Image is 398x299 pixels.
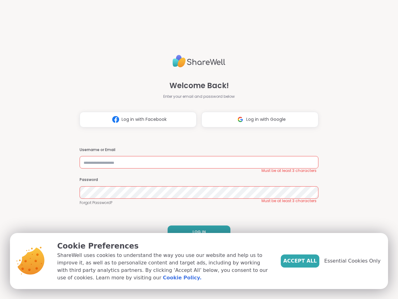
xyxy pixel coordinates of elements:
[169,80,229,91] span: Welcome Back!
[122,116,167,123] span: Log in with Facebook
[57,240,271,252] p: Cookie Preferences
[163,274,201,282] a: Cookie Policy.
[234,114,246,125] img: ShareWell Logomark
[57,252,271,282] p: ShareWell uses cookies to understand the way you use our website and help us to improve it, as we...
[261,198,317,203] span: Must be at least 3 characters
[163,94,235,99] span: Enter your email and password below
[324,257,381,265] span: Essential Cookies Only
[168,225,230,239] button: LOG IN
[80,200,318,206] a: Forgot Password?
[283,257,317,265] span: Accept All
[261,168,317,173] span: Must be at least 3 characters
[192,229,206,235] span: LOG IN
[246,116,286,123] span: Log in with Google
[80,177,318,183] h3: Password
[173,52,225,70] img: ShareWell Logo
[80,147,318,153] h3: Username or Email
[80,112,197,127] button: Log in with Facebook
[281,254,319,268] button: Accept All
[201,112,318,127] button: Log in with Google
[110,114,122,125] img: ShareWell Logomark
